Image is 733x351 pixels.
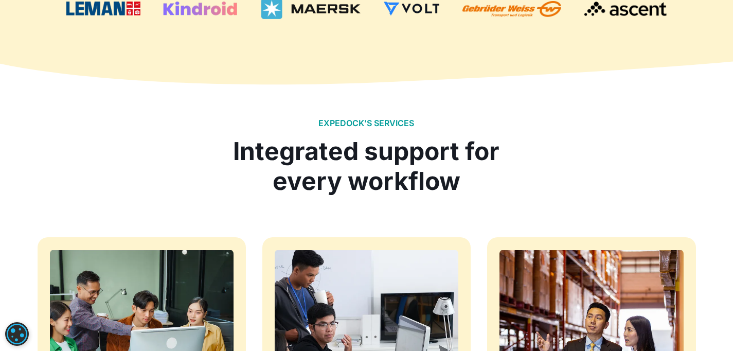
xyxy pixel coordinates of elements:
[682,302,733,351] iframe: Chat Widget
[584,1,667,17] img: Ascent Logo
[318,118,414,128] h2: EXPEDOCK’S SERVICES
[462,1,562,17] img: Gebruder Weiss Logo
[66,2,140,16] img: Leman Logo
[225,136,508,196] div: Integrated support for every workflow
[384,2,439,16] img: Volt Logo
[163,2,238,16] img: Kindroid Logo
